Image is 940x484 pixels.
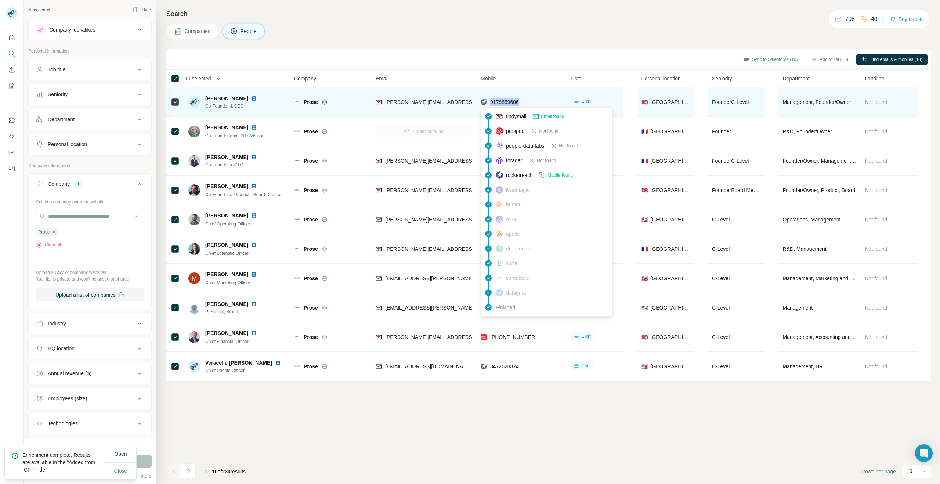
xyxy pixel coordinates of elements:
[865,305,887,311] span: Not found
[275,360,281,366] img: LinkedIn logo
[205,329,248,337] span: [PERSON_NAME]
[205,162,266,168] span: Co-Founder & CTO
[29,111,151,128] button: Department
[712,158,749,164] span: Founder C-Level
[496,304,515,311] span: Finished
[48,395,87,402] div: Employees (size)
[865,334,887,340] span: Not found
[188,243,200,255] img: Avatar
[641,216,648,223] span: 🇺🇸
[641,363,648,370] span: 🇺🇸
[251,213,257,218] img: LinkedIn logo
[48,66,65,73] div: Job title
[712,305,730,311] span: C-Level
[506,289,526,296] span: datagma
[188,272,200,284] img: Avatar
[6,146,18,159] button: Dashboard
[871,15,878,24] p: 40
[205,469,246,474] span: results
[6,63,18,76] button: Enrich CSV
[251,183,257,189] img: LinkedIn logo
[205,133,264,138] span: Co-Founder and R&D Advisor
[651,245,690,253] span: [GEOGRAPHIC_DATA]
[251,330,257,336] img: LinkedIn logo
[241,28,257,35] span: People
[376,333,382,341] img: provider findymail logo
[29,390,151,407] button: Employees (size)
[294,187,300,193] img: Logo of Prose
[385,217,557,223] span: [PERSON_NAME][EMAIL_ADDRESS][PERSON_NAME][DOMAIN_NAME]
[294,305,300,311] img: Logo of Prose
[205,192,282,197] span: Co-Founder & Product - Board Director
[376,187,382,194] img: provider findymail logo
[304,275,318,282] span: Prose
[205,183,248,190] span: [PERSON_NAME]
[48,91,68,98] div: Seniority
[506,186,529,194] span: leadmagic
[651,363,690,370] span: [GEOGRAPHIC_DATA]
[845,15,855,24] p: 708
[205,221,250,227] span: Chief Operating Officer
[385,99,514,105] span: [PERSON_NAME][EMAIL_ADDRESS][DOMAIN_NAME]
[783,275,856,282] span: Management, Marketing and Advertising
[783,304,813,311] span: Management
[205,241,248,249] span: [PERSON_NAME]
[205,271,248,278] span: [PERSON_NAME]
[48,370,91,377] div: Annual revenue ($)
[6,31,18,44] button: Quick start
[506,127,525,135] span: prospeo
[496,230,503,238] img: provider apollo logo
[38,229,50,235] span: Prose
[205,300,248,308] span: [PERSON_NAME]
[641,245,648,253] span: 🇫🇷
[490,99,519,105] span: 9178859606
[783,98,852,106] span: Management, Founder/Owner
[376,304,382,311] img: provider findymail logo
[385,305,514,311] span: [EMAIL_ADDRESS][PERSON_NAME][DOMAIN_NAME]
[28,7,51,13] div: New search
[865,75,885,82] span: Landline
[304,157,318,165] span: Prose
[496,186,503,194] img: provider leadmagic logo
[294,334,300,340] img: Logo of Prose
[109,447,132,460] button: Open
[188,331,200,343] img: Avatar
[506,201,521,208] span: hunter
[856,54,928,65] button: Find emails & mobiles (10)
[712,246,730,252] span: C-Level
[114,467,127,474] span: Close
[29,61,151,78] button: Job title
[294,99,300,105] img: Logo of Prose
[6,113,18,127] button: Use Surfe on LinkedIn
[36,288,144,301] button: Upload a list of companies
[304,363,318,370] span: Prose
[490,364,519,369] span: 3472628374
[712,187,765,193] span: Founder Board Member
[36,196,144,205] div: Select a company name or website
[304,128,318,135] span: Prose
[651,275,690,282] span: [GEOGRAPHIC_DATA]
[506,157,522,164] span: forager
[385,187,514,193] span: [PERSON_NAME][EMAIL_ADDRESS][DOMAIN_NAME]
[537,157,556,164] span: Not found
[783,157,856,165] span: Founder/Owner, Management, R&D
[496,245,503,252] img: provider dropcontact logo
[496,259,503,267] img: provider surfe logo
[890,14,924,24] button: Buy credits
[294,364,300,369] img: Logo of Prose
[29,21,151,39] button: Company lookalikes
[865,275,887,281] span: Not found
[915,444,933,462] div: Open Intercom Messenger
[376,363,382,370] img: provider findymail logo
[496,216,503,223] img: provider wiza logo
[907,467,912,475] p: 10
[294,158,300,164] img: Logo of Prose
[496,201,503,207] img: provider hunter logo
[385,334,557,340] span: [PERSON_NAME][EMAIL_ADDRESS][PERSON_NAME][DOMAIN_NAME]
[641,275,648,282] span: 🇺🇸
[114,451,127,457] span: Open
[651,98,690,106] span: [GEOGRAPHIC_DATA]
[188,155,200,167] img: Avatar
[205,95,248,102] span: [PERSON_NAME]
[376,275,382,282] img: provider findymail logo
